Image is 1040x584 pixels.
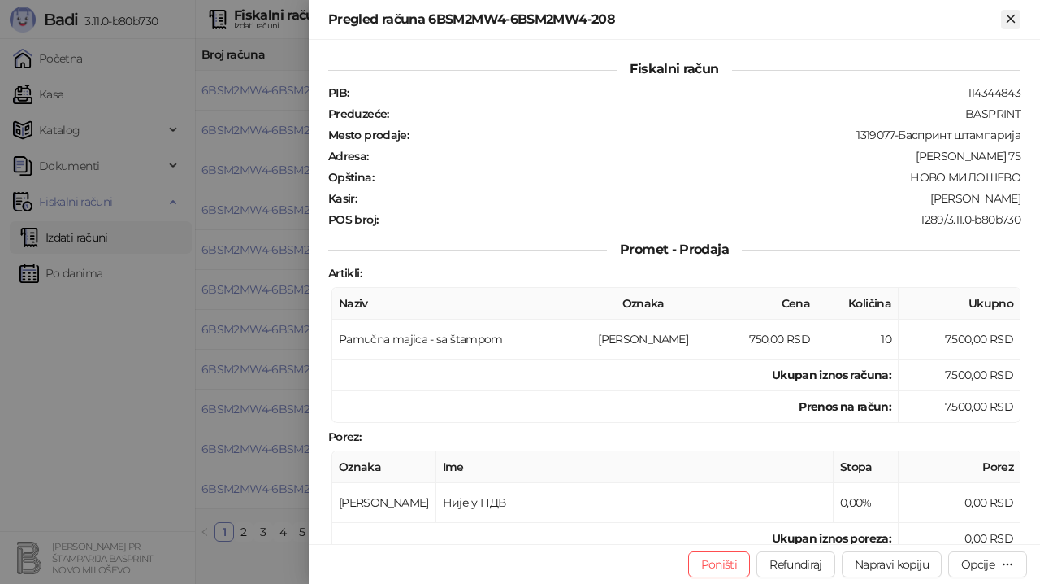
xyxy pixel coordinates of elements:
strong: Opština : [328,170,374,185]
td: 0,00% [834,483,899,523]
td: 7.500,00 RSD [899,391,1020,423]
th: Porez [899,451,1020,483]
div: BASPRINT [391,107,1022,121]
th: Količina [817,288,899,320]
strong: Kasir : [328,191,357,206]
td: 750,00 RSD [695,320,817,360]
strong: Ukupan iznos poreza: [772,531,891,546]
td: Pamučna majica - sa štampom [332,320,591,360]
td: 0,00 RSD [899,523,1020,555]
button: Poništi [688,551,751,577]
td: [PERSON_NAME] [332,483,436,523]
div: 114344843 [350,85,1022,100]
th: Stopa [834,451,899,483]
td: [PERSON_NAME] [591,320,695,360]
button: Refundiraj [756,551,835,577]
strong: Artikli : [328,266,362,281]
strong: Porez : [328,429,361,444]
div: [PERSON_NAME] [358,191,1022,206]
td: 0,00 RSD [899,483,1020,523]
button: Zatvori [1001,10,1020,29]
span: Napravi kopiju [855,557,929,572]
th: Ukupno [899,288,1020,320]
strong: PIB : [328,85,349,100]
div: Pregled računa 6BSM2MW4-6BSM2MW4-208 [328,10,1001,29]
td: 7.500,00 RSD [899,360,1020,391]
div: НОВО МИЛОШЕВО [375,170,1022,185]
button: Opcije [948,551,1027,577]
div: [PERSON_NAME] 75 [370,149,1022,163]
strong: Mesto prodaje : [328,128,409,142]
strong: Preduzeće : [328,107,389,121]
span: Fiskalni račun [617,61,731,76]
span: Promet - Prodaja [607,242,742,257]
button: Napravi kopiju [842,551,942,577]
th: Oznaka [591,288,695,320]
td: 7.500,00 RSD [899,320,1020,360]
div: 1319077-Баспринт штампарија [410,128,1022,142]
strong: Adresa : [328,149,369,163]
th: Ime [436,451,834,483]
th: Naziv [332,288,591,320]
th: Cena [695,288,817,320]
th: Oznaka [332,451,436,483]
td: Није у ПДВ [436,483,834,523]
td: 10 [817,320,899,360]
div: 1289/3.11.0-b80b730 [379,212,1022,227]
div: Opcije [961,557,994,572]
strong: POS broj : [328,212,378,227]
strong: Ukupan iznos računa : [772,368,891,382]
strong: Prenos na račun : [799,399,891,414]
